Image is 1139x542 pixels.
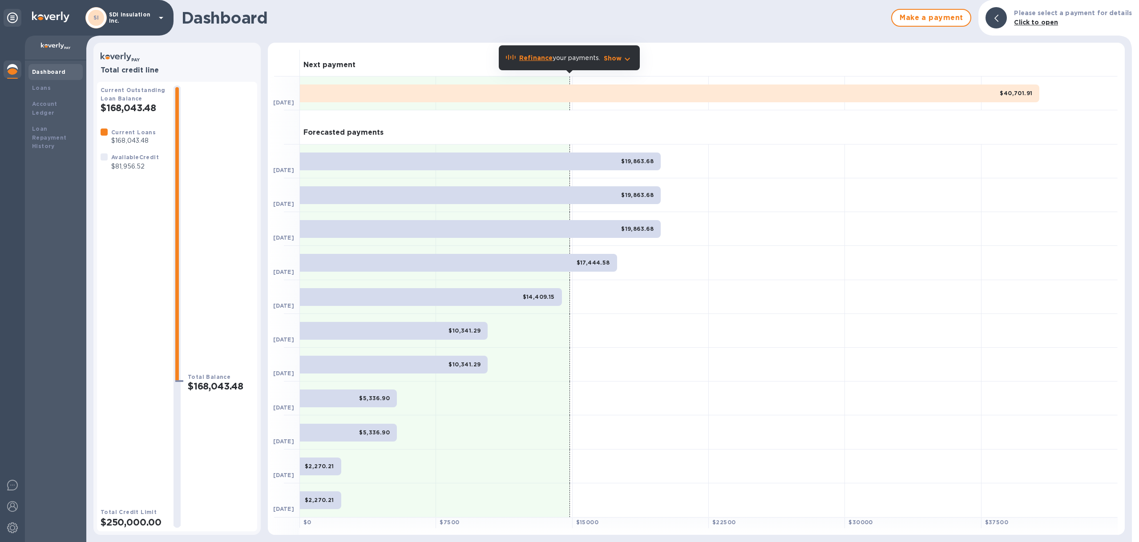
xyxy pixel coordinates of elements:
b: $2,270.21 [305,463,334,470]
b: [DATE] [273,336,294,343]
p: Show [604,54,622,63]
h1: Dashboard [182,8,887,27]
b: [DATE] [273,201,294,207]
h2: $168,043.48 [101,102,166,113]
b: $14,409.15 [523,293,555,300]
b: [DATE] [273,269,294,275]
p: $81,956.52 [111,162,159,171]
b: Current Outstanding Loan Balance [101,87,166,102]
h2: $250,000.00 [101,517,166,528]
b: $ 15000 [576,519,598,526]
b: $ 7500 [440,519,459,526]
b: [DATE] [273,506,294,512]
h3: Forecasted payments [303,128,384,137]
b: $19,863.68 [621,225,654,232]
b: [DATE] [273,167,294,173]
b: Total Balance [188,373,230,380]
b: $5,336.90 [359,395,390,401]
button: Make a payment [891,9,971,27]
b: Current Loans [111,129,156,136]
b: [DATE] [273,404,294,411]
b: $ 22500 [712,519,735,526]
img: Logo [32,12,69,22]
span: Make a payment [899,12,963,23]
b: Refinance [519,54,553,61]
b: Total Credit Limit [101,509,157,515]
b: [DATE] [273,234,294,241]
p: your payments. [519,53,600,63]
b: $ 37500 [985,519,1008,526]
p: $168,043.48 [111,136,156,145]
b: $10,341.29 [448,361,481,368]
b: $10,341.29 [448,327,481,334]
b: [DATE] [273,472,294,478]
p: SDI insulation Inc. [109,12,153,24]
b: Click to open [1014,19,1058,26]
h3: Total credit line [101,66,254,75]
b: Available Credit [111,154,159,161]
b: $5,336.90 [359,429,390,436]
b: $ 30000 [848,519,872,526]
button: Show [604,54,633,63]
b: Loans [32,84,51,91]
b: [DATE] [273,438,294,445]
div: Unpin categories [4,9,21,27]
b: Account Ledger [32,100,57,116]
h3: Next payment [303,61,355,69]
b: $ 0 [303,519,311,526]
b: [DATE] [273,302,294,309]
b: $19,863.68 [621,192,654,198]
b: Please select a payment for details [1014,9,1132,16]
b: $2,270.21 [305,497,334,503]
b: Dashboard [32,68,66,75]
b: Loan Repayment History [32,125,67,150]
b: [DATE] [273,370,294,377]
b: $40,701.91 [1000,90,1032,96]
b: $19,863.68 [621,158,654,165]
b: SI [93,14,99,21]
h2: $168,043.48 [188,381,254,392]
b: $17,444.58 [577,259,610,266]
b: [DATE] [273,99,294,106]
